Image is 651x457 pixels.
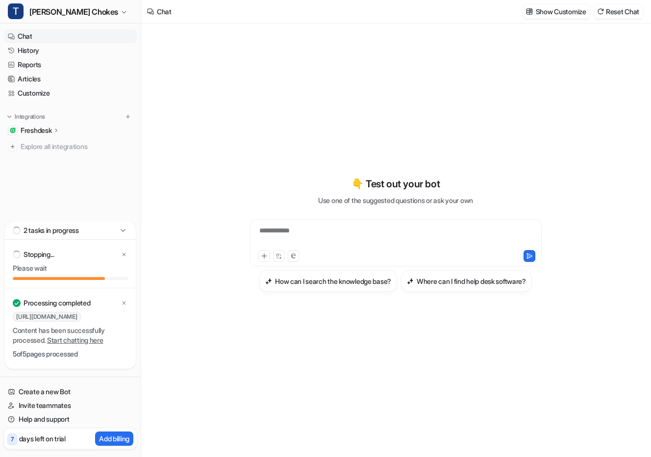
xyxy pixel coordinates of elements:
img: menu_add.svg [125,113,131,120]
p: Freshdesk [21,126,51,135]
img: How can I search the knowledge base? [265,278,272,285]
h3: Where can I find help desk software? [417,276,526,286]
button: Show Customize [523,4,590,19]
span: T [8,3,24,19]
a: Articles [4,72,137,86]
p: Use one of the suggested questions or ask your own [318,195,473,205]
img: reset [597,8,604,15]
p: Show Customize [536,6,586,17]
h3: How can I search the knowledge base? [275,276,391,286]
a: Create a new Bot [4,385,137,399]
a: Invite teammates [4,399,137,412]
a: Explore all integrations [4,140,137,153]
a: Customize [4,86,137,100]
div: Chat [157,6,172,17]
a: History [4,44,137,57]
p: Integrations [15,113,45,121]
span: [URL][DOMAIN_NAME] [13,312,81,322]
p: Content has been successfully processed. [13,326,128,345]
a: Start chatting here [47,336,103,344]
img: expand menu [6,113,13,120]
img: explore all integrations [8,142,18,152]
img: customize [526,8,533,15]
a: Reports [4,58,137,72]
p: Add billing [99,433,129,444]
p: 2 tasks in progress [24,226,79,235]
p: 👇 Test out your bot [351,177,440,191]
p: Processing completed [24,298,90,308]
img: Freshdesk [10,127,16,133]
span: [PERSON_NAME] Chokes [29,5,118,19]
button: Integrations [4,112,48,122]
a: Chat [4,29,137,43]
button: Add billing [95,432,133,446]
button: Reset Chat [594,4,643,19]
p: 5 of 5 pages processed [13,349,128,359]
p: days left on trial [19,433,66,444]
img: Where can I find help desk software? [407,278,414,285]
button: How can I search the knowledge base?How can I search the knowledge base? [259,270,397,292]
a: Help and support [4,412,137,426]
p: Stopping... [24,250,54,259]
span: Explore all integrations [21,139,133,154]
p: Please wait [13,263,128,273]
p: 7 [11,435,14,444]
button: Where can I find help desk software?Where can I find help desk software? [401,270,532,292]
